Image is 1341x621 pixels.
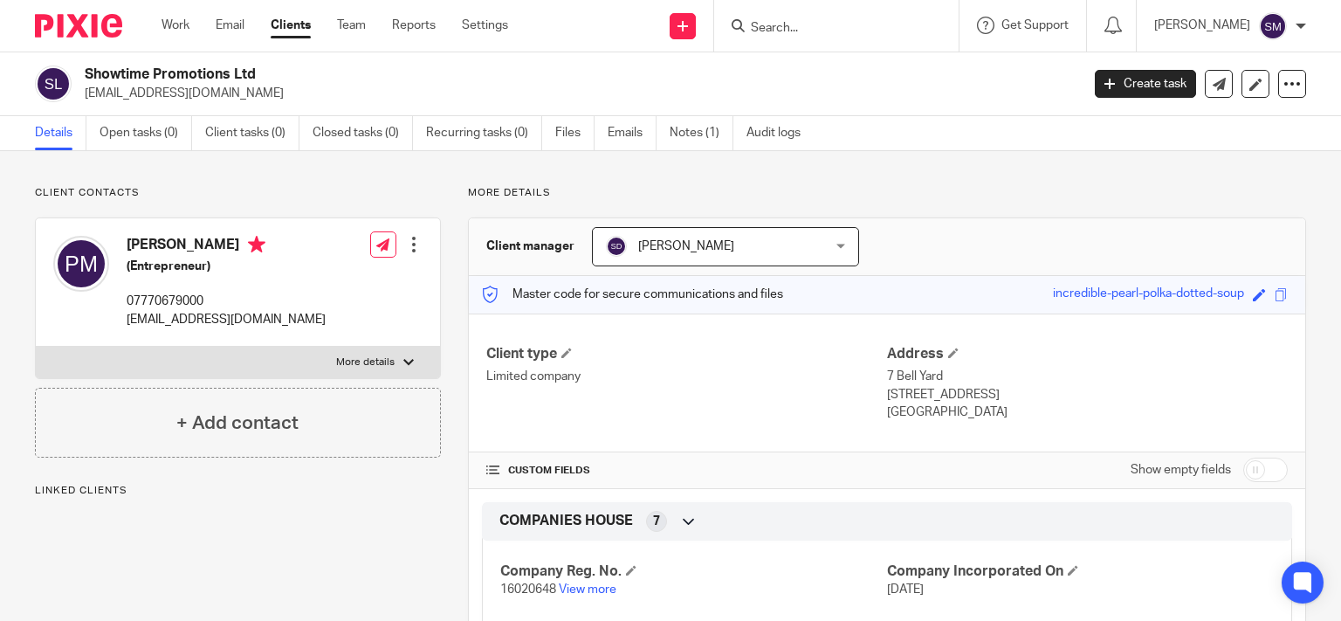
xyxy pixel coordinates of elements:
label: Show empty fields [1131,461,1231,479]
p: 7 Bell Yard [887,368,1288,385]
img: svg%3E [53,236,109,292]
p: [PERSON_NAME] [1154,17,1250,34]
p: Linked clients [35,484,441,498]
a: Client tasks (0) [205,116,299,150]
div: incredible-pearl-polka-dotted-soup [1053,285,1244,305]
a: Team [337,17,366,34]
input: Search [749,21,906,37]
a: Work [162,17,189,34]
p: More details [336,355,395,369]
img: svg%3E [1259,12,1287,40]
h4: [PERSON_NAME] [127,236,326,258]
a: Notes (1) [670,116,733,150]
h4: Company Incorporated On [887,562,1274,581]
a: Open tasks (0) [100,116,192,150]
img: svg%3E [35,66,72,102]
a: Files [555,116,595,150]
h4: Address [887,345,1288,363]
span: 7 [653,513,660,530]
p: [GEOGRAPHIC_DATA] [887,404,1288,421]
a: View more [559,583,616,596]
p: [STREET_ADDRESS] [887,386,1288,404]
p: More details [468,186,1306,200]
img: svg%3E [606,236,627,257]
img: Pixie [35,14,122,38]
a: Closed tasks (0) [313,116,413,150]
span: [PERSON_NAME] [638,240,734,252]
h4: CUSTOM FIELDS [486,464,887,478]
h4: Company Reg. No. [500,562,887,581]
span: Get Support [1001,19,1069,31]
p: 07770679000 [127,293,326,310]
p: Master code for secure communications and files [482,286,783,303]
p: Limited company [486,368,887,385]
h3: Client manager [486,238,574,255]
h4: Client type [486,345,887,363]
h5: (Entrepreneur) [127,258,326,275]
span: COMPANIES HOUSE [499,512,633,530]
h2: Showtime Promotions Ltd [85,66,872,84]
span: [DATE] [887,583,924,596]
a: Reports [392,17,436,34]
i: Primary [248,236,265,253]
a: Create task [1095,70,1196,98]
a: Recurring tasks (0) [426,116,542,150]
span: 16020648 [500,583,556,596]
p: Client contacts [35,186,441,200]
p: [EMAIL_ADDRESS][DOMAIN_NAME] [127,311,326,328]
a: Emails [608,116,657,150]
a: Audit logs [746,116,814,150]
a: Settings [462,17,508,34]
a: Email [216,17,244,34]
a: Details [35,116,86,150]
h4: + Add contact [176,410,299,437]
p: [EMAIL_ADDRESS][DOMAIN_NAME] [85,85,1069,102]
a: Clients [271,17,311,34]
